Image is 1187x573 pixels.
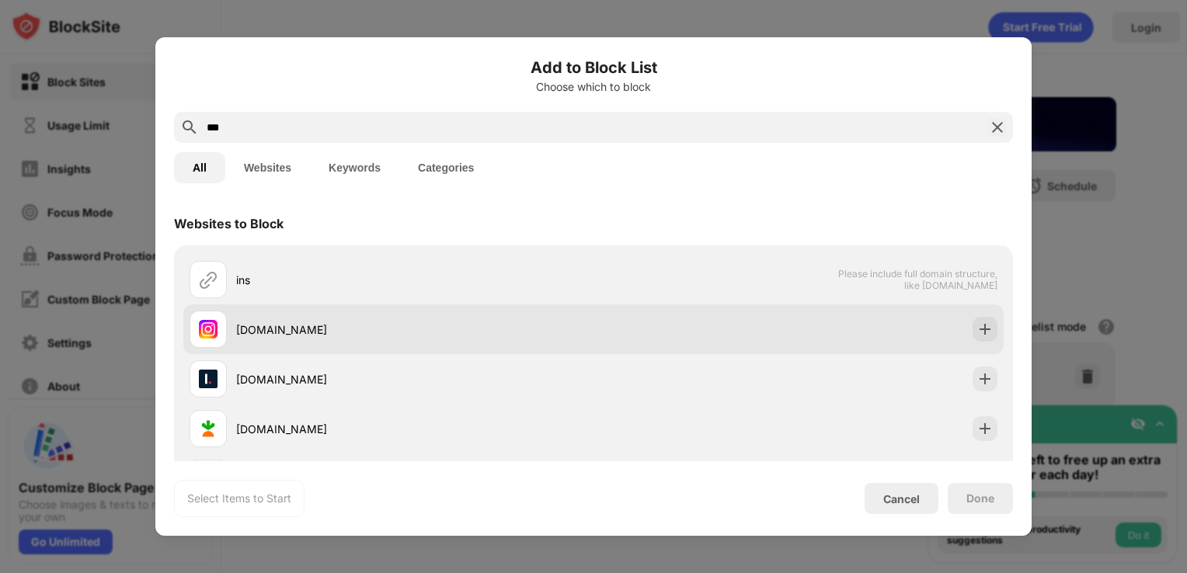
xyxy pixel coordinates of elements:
div: Cancel [883,492,920,505]
img: search.svg [180,118,199,137]
div: Websites to Block [174,216,284,231]
div: Done [966,492,994,505]
button: Categories [399,152,493,183]
div: [DOMAIN_NAME] [236,321,593,338]
button: Keywords [310,152,399,183]
img: favicons [199,370,218,388]
span: Please include full domain structure, like [DOMAIN_NAME] [837,268,997,291]
div: Select Items to Start [187,491,291,506]
div: [DOMAIN_NAME] [236,421,593,437]
div: Choose which to block [174,81,1013,93]
h6: Add to Block List [174,56,1013,79]
img: search-close [988,118,1007,137]
img: favicons [199,320,218,339]
div: ins [236,272,593,288]
img: favicons [199,419,218,438]
div: [DOMAIN_NAME] [236,371,593,387]
img: url.svg [199,270,218,289]
button: Websites [225,152,310,183]
button: All [174,152,225,183]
